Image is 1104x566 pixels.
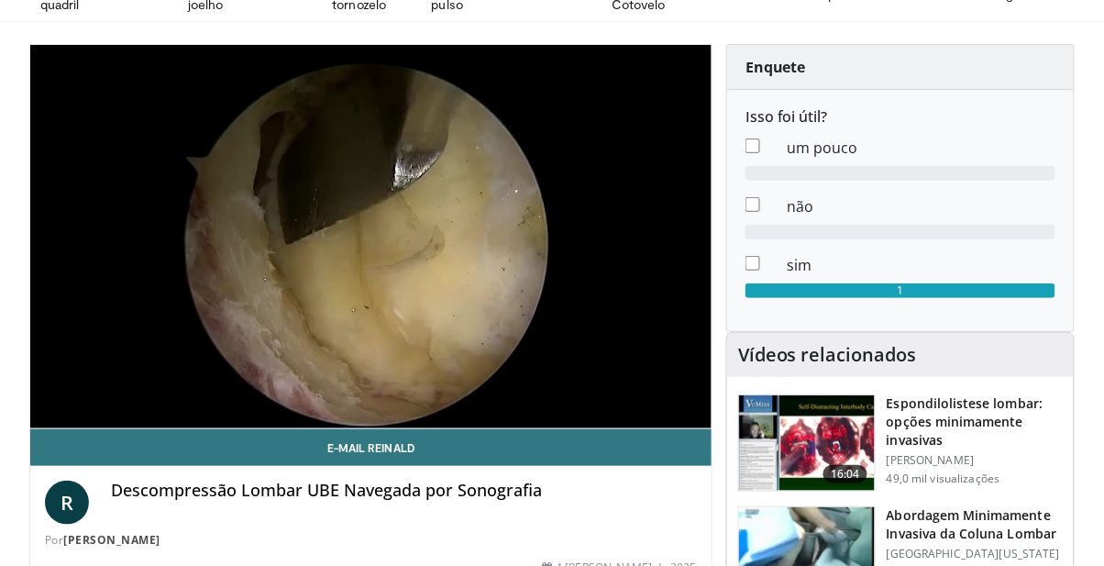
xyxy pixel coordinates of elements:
a: E-mail Reinald [30,429,712,466]
font: E-mail Reinald [327,441,414,454]
font: 16:04 [831,466,860,482]
font: Abordagem Minimamente Invasiva da Coluna Lombar [887,506,1057,542]
font: Espondilolistese lombar: opções minimamente invasivas [887,394,1043,449]
font: um pouco [788,138,858,158]
font: R [61,489,73,516]
font: Isso foi útil? [745,106,828,127]
font: Enquete [745,57,806,77]
font: [PERSON_NAME] [887,452,975,468]
video-js: Video Player [30,45,712,429]
a: R [45,481,89,525]
font: Descompressão Lombar UBE Navegada por Sonografia [111,479,542,501]
font: Vídeos relacionados [738,342,917,367]
font: [GEOGRAPHIC_DATA][US_STATE] [887,546,1060,561]
font: 49,0 mil visualizações [887,471,1000,486]
font: sim [788,255,812,275]
a: 16:04 Espondilolistese lombar: opções minimamente invasivas [PERSON_NAME] 49,0 mil visualizações [738,394,1063,492]
font: não [788,196,814,216]
img: 9f1438f7-b5aa-4a55-ab7b-c34f90e48e66.150x105_q85_crop-smart_upscale.jpg [739,395,875,491]
font: Por [45,532,64,548]
a: [PERSON_NAME] [64,532,161,548]
font: 1 [898,283,904,298]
